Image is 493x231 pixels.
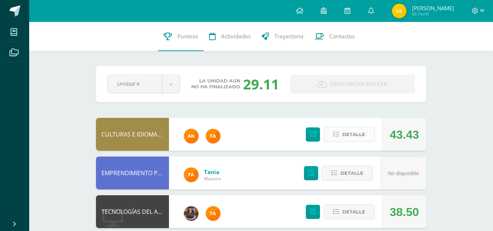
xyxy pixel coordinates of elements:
[204,22,256,51] a: Actividades
[330,75,388,93] span: Descargar boleta
[221,32,251,40] span: Actividades
[177,32,198,40] span: Punteos
[329,32,355,40] span: Contactos
[96,195,169,228] div: TECNOLOGÍAS DEL APRENDIZAJE Y LA COMUNICACIÓN
[184,129,199,143] img: fc6731ddebfef4a76f049f6e852e62c4.png
[96,157,169,189] div: EMPRENDIMIENTO PARA LA PRODUCTIVIDAD
[412,4,454,12] span: [PERSON_NAME]
[108,75,180,93] a: Unidad 4
[204,176,221,182] span: Maestro
[322,166,373,181] button: Detalle
[204,168,221,176] a: Tania
[274,32,304,40] span: Trayectoria
[388,170,419,176] span: No disponible
[96,118,169,151] div: CULTURAS E IDIOMAS MAYAS, GARÍFUNA O XINCA
[412,11,454,17] span: Mi Perfil
[206,129,220,143] img: feaeb2f9bb45255e229dc5fdac9a9f6b.png
[342,205,365,219] span: Detalle
[243,74,279,93] div: 29.11
[324,127,375,142] button: Detalle
[158,22,204,51] a: Punteos
[256,22,309,51] a: Trayectoria
[340,166,363,180] span: Detalle
[342,128,365,141] span: Detalle
[206,206,220,221] img: feaeb2f9bb45255e229dc5fdac9a9f6b.png
[324,204,375,219] button: Detalle
[184,206,199,221] img: 60a759e8b02ec95d430434cf0c0a55c7.png
[184,168,199,182] img: feaeb2f9bb45255e229dc5fdac9a9f6b.png
[309,22,360,51] a: Contactos
[392,4,407,18] img: 570c6262f4615733c4bbd785e14e126d.png
[117,75,153,92] span: Unidad 4
[390,118,419,151] div: 43.43
[191,78,240,90] span: La unidad aún no ha finalizado
[390,196,419,228] div: 38.50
